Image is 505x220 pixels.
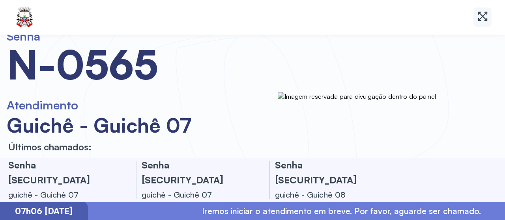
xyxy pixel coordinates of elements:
div: guichê - Guichê 07 [142,187,249,202]
div: guichê - Guichê 07 [7,113,273,137]
h3: Senha [SECURITY_DATA] [142,158,249,188]
div: guichê - Guichê 07 [8,187,116,202]
h6: Senha [7,29,273,44]
p: Últimos chamados: [8,141,92,153]
div: N-0565 [7,44,273,85]
h3: Senha [SECURITY_DATA] [275,158,383,188]
img: Imagem reservada para divulgação dentro do painel [278,92,505,100]
h3: Senha [SECURITY_DATA] [8,158,116,188]
img: Logotipo do estabelecimento [13,7,36,28]
div: guichê - Guichê 08 [275,187,383,202]
h6: Atendimento [7,98,273,113]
